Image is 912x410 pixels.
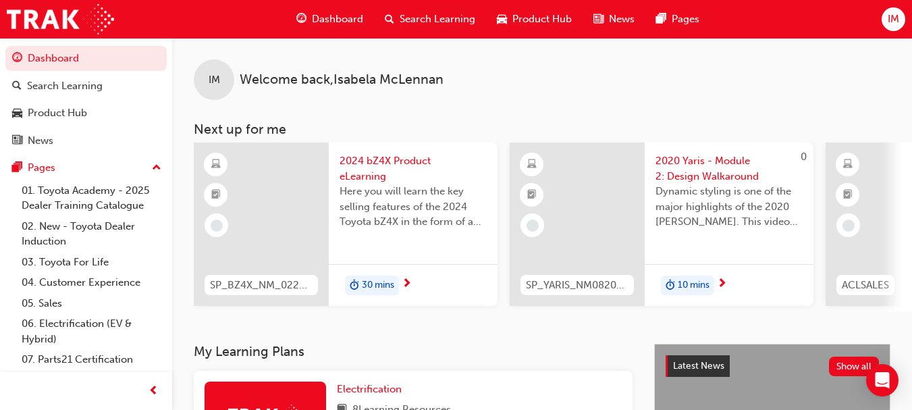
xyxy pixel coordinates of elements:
a: 07. Parts21 Certification [16,349,167,370]
a: Latest NewsShow all [666,355,879,377]
a: 0SP_YARIS_NM0820_EL_022020 Yaris - Module 2: Design WalkaroundDynamic styling is one of the major... [510,143,813,306]
span: IM [888,11,899,27]
span: guage-icon [12,53,22,65]
span: search-icon [385,11,394,28]
span: Latest News [673,360,724,371]
a: 02. New - Toyota Dealer Induction [16,216,167,252]
span: News [609,11,635,27]
span: ACLSALES [842,278,889,293]
span: 10 mins [678,278,709,293]
div: News [28,133,53,149]
button: DashboardSearch LearningProduct HubNews [5,43,167,155]
span: pages-icon [12,162,22,174]
span: booktick-icon [211,186,221,204]
button: IM [882,7,905,31]
span: Search Learning [400,11,475,27]
a: pages-iconPages [645,5,710,33]
div: Pages [28,160,55,176]
span: car-icon [12,107,22,120]
span: next-icon [402,278,412,290]
a: Electrification [337,382,407,397]
span: Product Hub [512,11,572,27]
span: Welcome back , Isabela McLennan [240,72,444,88]
span: booktick-icon [843,186,853,204]
span: Dashboard [312,11,363,27]
span: learningResourceType_ELEARNING-icon [527,156,537,174]
span: 30 mins [362,278,394,293]
a: 06. Electrification (EV & Hybrid) [16,313,167,349]
span: Dynamic styling is one of the major highlights of the 2020 [PERSON_NAME]. This video gives an in-... [655,184,803,230]
span: booktick-icon [527,186,537,204]
div: Product Hub [28,105,87,121]
a: news-iconNews [583,5,645,33]
span: 2020 Yaris - Module 2: Design Walkaround [655,153,803,184]
a: 04. Customer Experience [16,272,167,293]
h3: Next up for me [172,122,912,137]
a: Product Hub [5,101,167,126]
button: Show all [829,357,880,376]
span: duration-icon [350,277,359,294]
div: Open Intercom Messenger [866,364,898,396]
h3: My Learning Plans [194,344,633,359]
img: Trak [7,4,114,34]
span: duration-icon [666,277,675,294]
span: 2024 bZ4X Product eLearning [340,153,487,184]
span: next-icon [717,278,727,290]
div: Search Learning [27,78,103,94]
span: SP_YARIS_NM0820_EL_02 [526,278,628,293]
span: news-icon [593,11,603,28]
span: SP_BZ4X_NM_0224_EL01 [210,278,313,293]
span: 0 [801,151,807,163]
span: prev-icon [149,383,159,400]
span: up-icon [152,159,161,177]
a: 01. Toyota Academy - 2025 Dealer Training Catalogue [16,180,167,216]
span: news-icon [12,135,22,147]
span: learningRecordVerb_NONE-icon [211,220,223,232]
a: car-iconProduct Hub [486,5,583,33]
span: learningRecordVerb_NONE-icon [527,220,539,232]
span: Here you will learn the key selling features of the 2024 Toyota bZ4X in the form of a virtual 6-p... [340,184,487,230]
span: Pages [672,11,699,27]
button: Pages [5,155,167,180]
span: learningResourceType_ELEARNING-icon [843,156,853,174]
span: IM [209,72,220,88]
a: search-iconSearch Learning [374,5,486,33]
a: 05. Sales [16,293,167,314]
a: News [5,128,167,153]
span: search-icon [12,80,22,93]
a: 08. Service Training [16,370,167,391]
a: 03. Toyota For Life [16,252,167,273]
a: SP_BZ4X_NM_0224_EL012024 bZ4X Product eLearningHere you will learn the key selling features of th... [194,143,498,306]
span: learningResourceType_ELEARNING-icon [211,156,221,174]
a: Search Learning [5,74,167,99]
span: pages-icon [656,11,666,28]
span: car-icon [497,11,507,28]
a: Dashboard [5,46,167,71]
a: guage-iconDashboard [286,5,374,33]
span: guage-icon [296,11,306,28]
span: learningRecordVerb_NONE-icon [842,220,855,232]
span: Electrification [337,383,402,395]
